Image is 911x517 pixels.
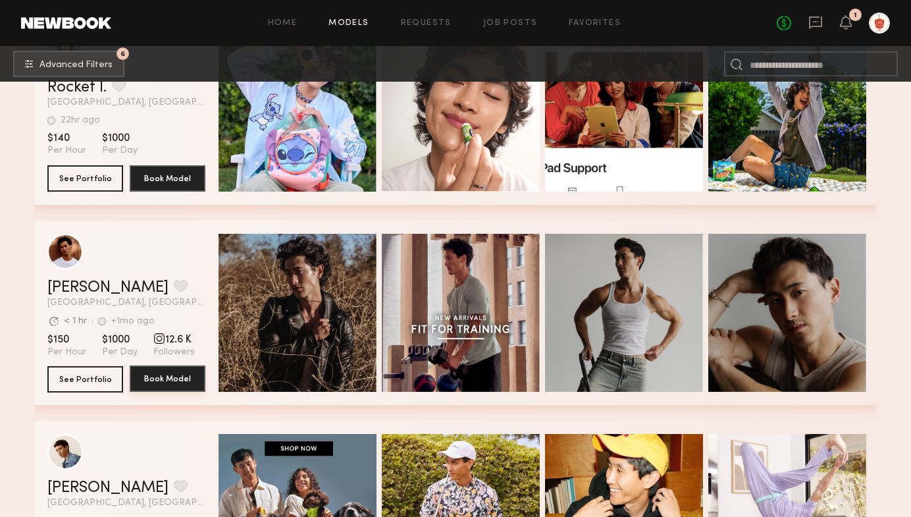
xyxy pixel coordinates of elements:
a: Rocket I. [47,80,107,95]
a: Requests [401,19,452,28]
button: See Portfolio [47,366,123,393]
span: [GEOGRAPHIC_DATA], [GEOGRAPHIC_DATA] [47,298,205,308]
span: 6 [120,51,125,57]
a: [PERSON_NAME] [47,480,169,496]
button: 6Advanced Filters [13,51,124,77]
a: Job Posts [483,19,538,28]
a: Favorites [569,19,621,28]
div: < 1 hr [64,317,87,326]
a: Book Model [130,366,205,393]
span: $150 [47,333,86,346]
span: [GEOGRAPHIC_DATA], [GEOGRAPHIC_DATA] [47,499,205,508]
span: Advanced Filters [39,61,113,70]
span: Per Day [102,346,138,358]
span: Per Day [102,145,138,157]
button: Book Model [130,165,205,192]
span: Followers [153,346,195,358]
span: [GEOGRAPHIC_DATA], [GEOGRAPHIC_DATA] [47,98,205,107]
div: 22hr ago [61,116,100,125]
span: $1000 [102,132,138,145]
span: Per Hour [47,346,86,358]
button: Book Model [130,366,205,392]
span: 12.6 K [153,333,195,346]
span: Per Hour [47,145,86,157]
a: Home [268,19,298,28]
div: +1mo ago [111,317,155,326]
a: Models [328,19,369,28]
button: See Portfolio [47,165,123,192]
a: [PERSON_NAME] [47,280,169,296]
div: 1 [854,12,857,19]
span: $140 [47,132,86,145]
span: $1000 [102,333,138,346]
